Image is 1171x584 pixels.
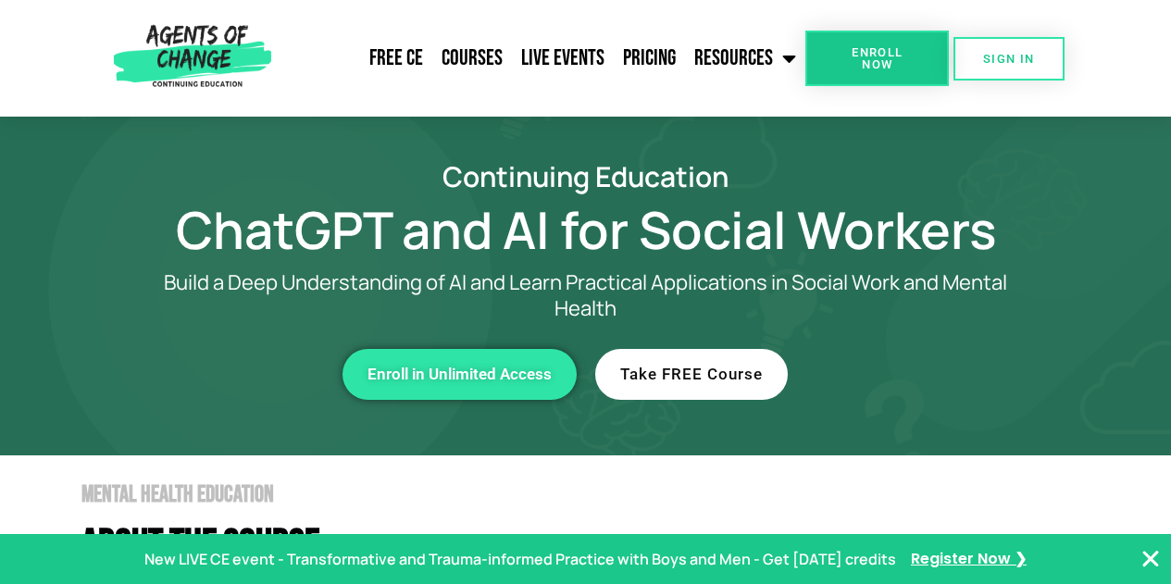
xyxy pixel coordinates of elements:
[614,35,685,81] a: Pricing
[144,546,896,573] p: New LIVE CE event - Transformative and Trauma-informed Practice with Boys and Men - Get [DATE] cr...
[685,35,805,81] a: Resources
[805,31,949,86] a: Enroll Now
[360,35,432,81] a: Free CE
[983,53,1035,65] span: SIGN IN
[911,546,1027,573] a: Register Now ❯
[512,35,614,81] a: Live Events
[132,269,1040,321] p: Build a Deep Understanding of AI and Learn Practical Applications in Social Work and Mental Health
[343,349,577,400] a: Enroll in Unlimited Access
[367,367,552,382] span: Enroll in Unlimited Access
[620,367,763,382] span: Take FREE Course
[81,483,1114,506] h2: Mental Health Education
[432,35,512,81] a: Courses
[953,37,1065,81] a: SIGN IN
[81,525,1114,566] h4: About The Course
[595,349,788,400] a: Take FREE Course
[58,208,1114,251] h1: ChatGPT and AI for Social Workers
[1140,548,1162,570] button: Close Banner
[58,163,1114,190] h2: Continuing Education
[279,35,805,81] nav: Menu
[835,46,919,70] span: Enroll Now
